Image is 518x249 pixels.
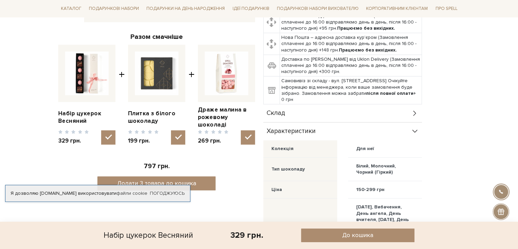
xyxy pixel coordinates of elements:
[135,52,178,95] img: Плитка з білого шоколаду
[230,3,272,14] a: Ідеї подарунків
[280,55,422,76] td: Доставка по [PERSON_NAME] від Uklon Delivery (Замовлення сплаченні до 16:00 відправляємо день в д...
[144,162,170,170] span: 797 грн.
[433,3,460,14] a: Про Spell
[58,32,255,41] div: Разом смачніше
[198,137,229,145] span: 269 грн.
[271,187,282,193] div: Ціна
[150,190,185,196] a: Погоджуюсь
[205,52,248,95] img: Драже малина в рожевому шоколаді
[342,231,373,239] span: До кошика
[128,110,185,125] a: Плитка з білого шоколаду
[119,45,125,145] span: +
[116,190,147,196] a: файли cookie
[271,166,305,172] div: Тип шоколаду
[267,110,285,116] span: Склад
[356,146,374,152] div: Для неї
[356,163,414,175] div: Білий, Молочний, Чорний (Гіркий)
[366,90,413,96] b: після повної оплати
[58,137,89,145] span: 329 грн.
[65,52,109,95] img: Набір цукерок Весняний
[363,3,430,14] a: Корпоративним клієнтам
[144,3,227,14] a: Подарунки на День народження
[198,106,255,129] a: Драже малина в рожевому шоколаді
[104,229,193,242] div: Набір цукерок Весняний
[280,11,422,33] td: Нова Пошта – відділення або поштомат (Замовлення сплаченні до 16:00 відправляємо день в день, піс...
[189,45,194,145] span: +
[58,110,115,125] a: Набір цукерок Весняний
[231,230,263,240] div: 329 грн.
[86,3,142,14] a: Подарункові набори
[97,176,216,190] button: Додати 3 товара до кошика
[58,3,84,14] a: Каталог
[271,146,294,152] div: Колекція
[274,3,361,14] a: Подарункові набори вихователю
[267,128,316,134] span: Характеристики
[337,25,395,31] b: Працюємо без вихідних.
[128,137,159,145] span: 199 грн.
[280,33,422,55] td: Нова Пошта – адресна доставка кур'єром (Замовлення сплаченні до 16:00 відправляємо день в день, п...
[339,47,397,53] b: Працюємо без вихідних.
[280,76,422,104] td: Самовивіз зі складу - вул. [STREET_ADDRESS] Очікуйте інформацію від менеджера, коли ваше замовлен...
[356,187,384,193] div: 150-299 грн
[5,190,190,196] div: Я дозволяю [DOMAIN_NAME] використовувати
[301,229,414,242] button: До кошика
